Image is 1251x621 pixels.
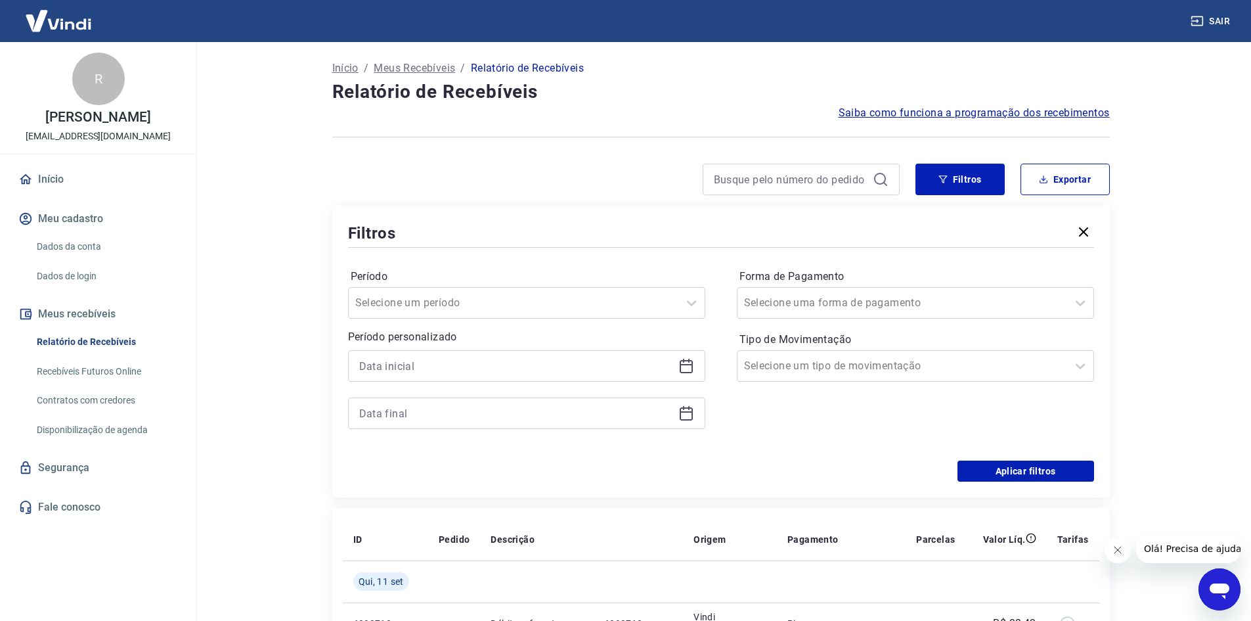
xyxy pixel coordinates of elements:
label: Período [351,269,703,285]
a: Disponibilização de agenda [32,417,181,444]
input: Busque pelo número do pedido [714,170,867,189]
a: Dados da conta [32,233,181,260]
a: Fale conosco [16,493,181,522]
iframe: Mensagem da empresa [1136,534,1240,563]
h5: Filtros [348,223,397,244]
p: Pedido [439,533,470,546]
p: [EMAIL_ADDRESS][DOMAIN_NAME] [26,129,171,143]
a: Início [16,165,181,194]
iframe: Botão para abrir a janela de mensagens [1198,568,1240,610]
p: Valor Líq. [983,533,1026,546]
label: Tipo de Movimentação [739,332,1091,348]
p: / [364,60,368,76]
p: ID [353,533,362,546]
input: Data inicial [359,356,673,376]
input: Data final [359,403,673,423]
button: Filtros [915,164,1005,195]
a: Segurança [16,453,181,482]
a: Início [332,60,359,76]
p: Período personalizado [348,329,705,345]
p: [PERSON_NAME] [45,110,150,124]
p: Parcelas [916,533,955,546]
span: Olá! Precisa de ajuda? [8,9,110,20]
p: Relatório de Recebíveis [471,60,584,76]
p: Descrição [491,533,535,546]
p: Tarifas [1057,533,1089,546]
a: Relatório de Recebíveis [32,329,181,356]
a: Saiba como funciona a programação dos recebimentos [839,105,1110,121]
button: Aplicar filtros [957,461,1094,482]
p: Origem [693,533,726,546]
button: Meu cadastro [16,204,181,233]
div: R [72,53,125,105]
button: Sair [1188,9,1235,34]
p: Pagamento [787,533,839,546]
h4: Relatório de Recebíveis [332,79,1110,105]
button: Meus recebíveis [16,300,181,329]
img: Vindi [16,1,101,41]
iframe: Fechar mensagem [1105,537,1131,563]
a: Meus Recebíveis [374,60,455,76]
a: Contratos com credores [32,387,181,414]
button: Exportar [1021,164,1110,195]
span: Qui, 11 set [359,575,404,588]
a: Dados de login [32,263,181,290]
label: Forma de Pagamento [739,269,1091,285]
a: Recebíveis Futuros Online [32,358,181,385]
p: / [460,60,465,76]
